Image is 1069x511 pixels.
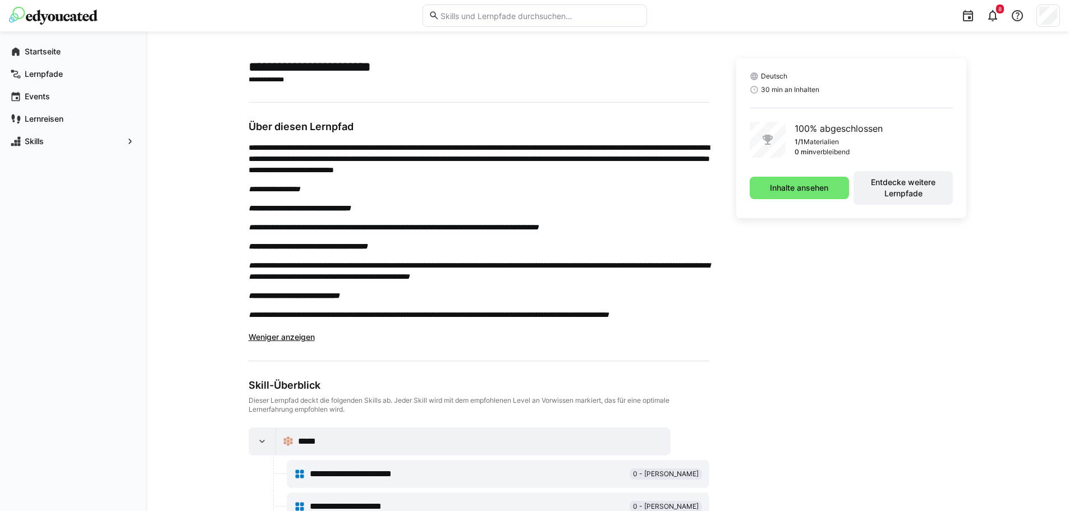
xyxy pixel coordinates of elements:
[249,332,315,342] span: Weniger anzeigen
[249,121,709,133] h3: Über diesen Lernpfad
[795,148,813,156] p: 0 min
[750,177,849,199] button: Inhalte ansehen
[804,137,839,146] p: Materialien
[859,177,947,199] span: Entdecke weitere Lernpfade
[813,148,850,156] p: verbleibend
[633,502,699,511] span: 0 - [PERSON_NAME]
[768,182,830,194] span: Inhalte ansehen
[795,137,804,146] p: 1/1
[439,11,640,21] input: Skills und Lernpfade durchsuchen…
[795,122,883,135] p: 100% abgeschlossen
[761,72,787,81] span: Deutsch
[249,379,709,392] div: Skill-Überblick
[633,469,699,478] span: 0 - [PERSON_NAME]
[854,171,953,205] button: Entdecke weitere Lernpfade
[761,85,819,94] span: 30 min an Inhalten
[249,396,709,414] div: Dieser Lernpfad deckt die folgenden Skills ab. Jeder Skill wird mit dem empfohlenen Level an Vorw...
[998,6,1002,12] span: 8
